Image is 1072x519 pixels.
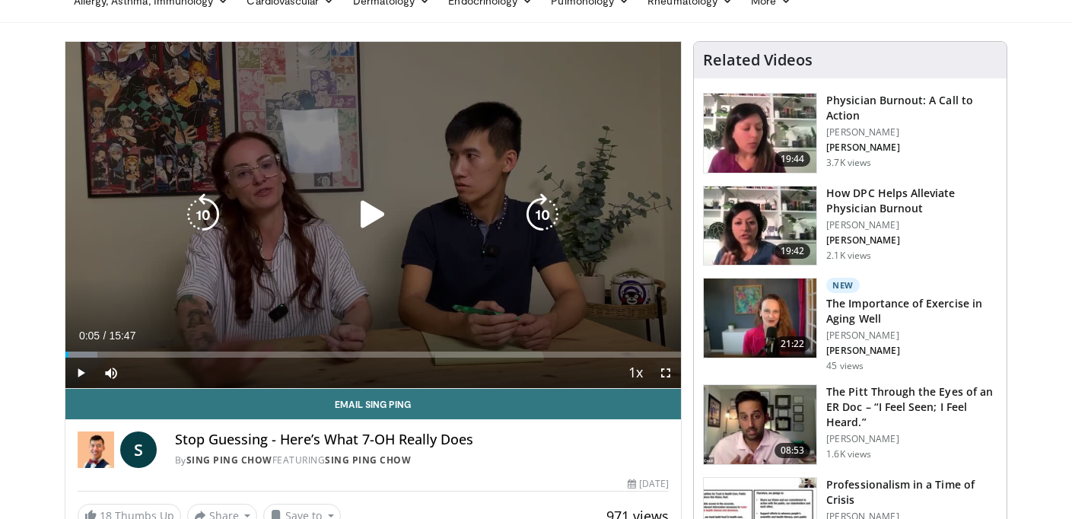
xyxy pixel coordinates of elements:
a: 19:42 How DPC Helps Alleviate Physician Burnout [PERSON_NAME] [PERSON_NAME] 2.1K views [703,186,997,266]
img: Sing Ping Chow [78,431,114,468]
h3: Physician Burnout: A Call to Action [826,93,997,123]
p: [PERSON_NAME] [826,219,997,231]
p: 45 views [826,360,864,372]
span: 19:44 [775,151,811,167]
span: 08:53 [775,443,811,458]
p: New [826,278,860,293]
span: 15:47 [109,330,135,342]
p: 1.6K views [826,448,871,460]
img: deacb99e-802d-4184-8862-86b5a16472a1.150x105_q85_crop-smart_upscale.jpg [704,385,816,464]
p: [PERSON_NAME] [826,345,997,357]
button: Mute [96,358,126,388]
a: Sing Ping Chow [325,454,411,466]
a: S [120,431,157,468]
div: [DATE] [628,477,669,491]
span: 19:42 [775,244,811,259]
div: Progress Bar [65,352,682,358]
a: Sing Ping Chow [186,454,272,466]
p: [PERSON_NAME] [826,234,997,247]
span: 21:22 [775,336,811,352]
h4: Related Videos [703,51,813,69]
h3: The Importance of Exercise in Aging Well [826,296,997,326]
h3: Professionalism in a Time of Crisis [826,477,997,508]
div: By FEATURING [175,454,670,467]
p: [PERSON_NAME] [826,330,997,342]
a: 19:44 Physician Burnout: A Call to Action [PERSON_NAME] [PERSON_NAME] 3.7K views [703,93,997,174]
p: [PERSON_NAME] [826,433,997,445]
button: Fullscreen [651,358,681,388]
p: 2.1K views [826,250,871,262]
h3: The Pitt Through the Eyes of an ER Doc – “I Feel Seen; I Feel Heard.” [826,384,997,430]
a: 08:53 The Pitt Through the Eyes of an ER Doc – “I Feel Seen; I Feel Heard.” [PERSON_NAME] 1.6K views [703,384,997,465]
a: Email Sing Ping [65,389,682,419]
p: 3.7K views [826,157,871,169]
button: Play [65,358,96,388]
img: ae962841-479a-4fc3-abd9-1af602e5c29c.150x105_q85_crop-smart_upscale.jpg [704,94,816,173]
h4: Stop Guessing - Here’s What 7-OH Really Does [175,431,670,448]
span: / [103,330,107,342]
button: Playback Rate [620,358,651,388]
p: [PERSON_NAME] [826,126,997,139]
h3: How DPC Helps Alleviate Physician Burnout [826,186,997,216]
p: [PERSON_NAME] [826,142,997,154]
video-js: Video Player [65,42,682,389]
span: 0:05 [79,330,100,342]
a: 21:22 New The Importance of Exercise in Aging Well [PERSON_NAME] [PERSON_NAME] 45 views [703,278,997,372]
img: d288e91f-868e-4518-b99c-ec331a88479d.150x105_q85_crop-smart_upscale.jpg [704,279,816,358]
img: 8c03ed1f-ed96-42cb-9200-2a88a5e9b9ab.150x105_q85_crop-smart_upscale.jpg [704,186,816,266]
